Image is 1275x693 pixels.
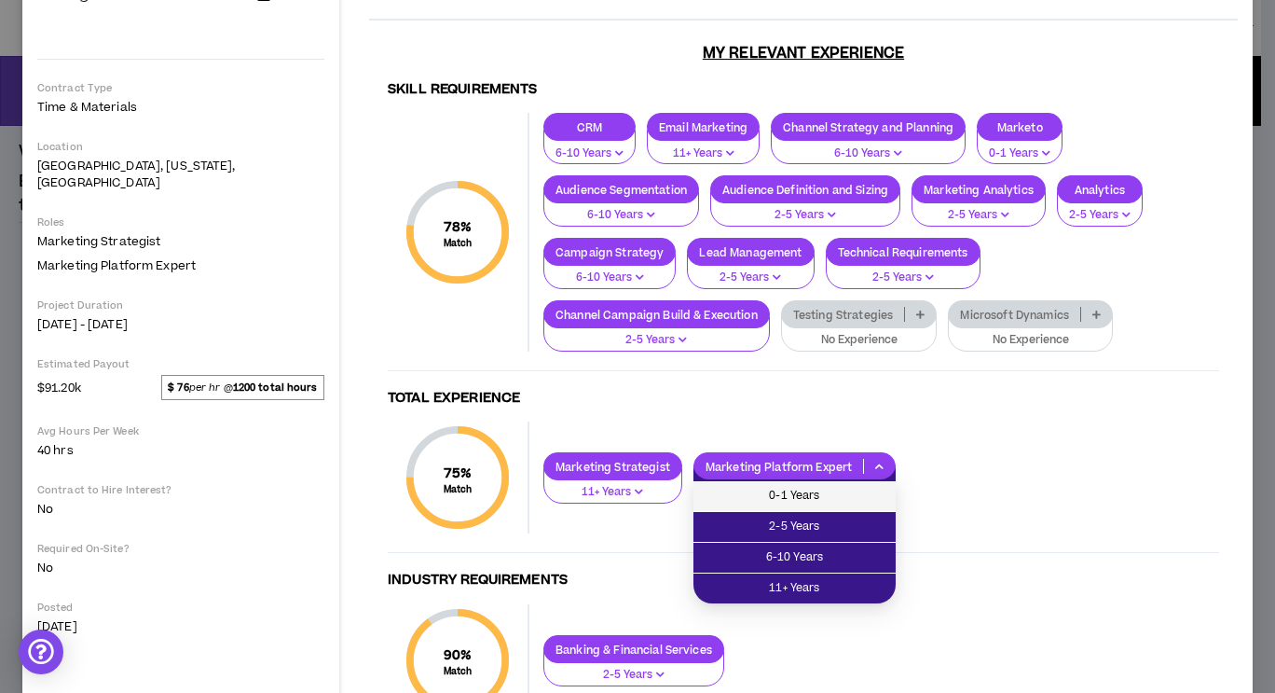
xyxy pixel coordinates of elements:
[705,547,884,568] span: 6-10 Years
[948,316,1113,352] button: No Experience
[912,183,1045,197] p: Marketing Analytics
[544,643,723,657] p: Banking & Financial Services
[771,130,966,165] button: 6-10 Years
[543,468,682,504] button: 11+ Years
[37,257,196,274] span: Marketing Platform Expert
[783,146,953,162] p: 6-10 Years
[37,140,324,154] p: Location
[711,183,899,197] p: Audience Definition and Sizing
[722,207,888,224] p: 2-5 Years
[544,308,769,322] p: Channel Campaign Build & Execution
[444,237,473,250] small: Match
[912,191,1046,227] button: 2-5 Years
[544,460,681,474] p: Marketing Strategist
[37,424,324,438] p: Avg Hours Per Week
[388,572,1219,589] h4: Industry Requirements
[388,81,1219,99] h4: Skill Requirements
[555,667,712,684] p: 2-5 Years
[826,254,980,289] button: 2-5 Years
[444,483,473,496] small: Match
[544,183,698,197] p: Audience Segmentation
[1057,191,1143,227] button: 2-5 Years
[388,390,1219,408] h4: Total Experience
[555,270,664,286] p: 6-10 Years
[37,158,324,191] p: [GEOGRAPHIC_DATA], [US_STATE], [GEOGRAPHIC_DATA]
[555,332,758,349] p: 2-5 Years
[699,270,802,286] p: 2-5 Years
[543,254,676,289] button: 6-10 Years
[37,542,324,556] p: Required On-Site?
[924,207,1034,224] p: 2-5 Years
[543,651,724,686] button: 2-5 Years
[705,517,884,537] span: 2-5 Years
[793,332,925,349] p: No Experience
[705,486,884,506] span: 0-1 Years
[233,381,318,395] strong: 1200 total hours
[444,645,473,665] span: 90 %
[1069,207,1131,224] p: 2-5 Years
[37,618,324,635] p: [DATE]
[37,357,324,371] p: Estimated Payout
[369,44,1238,62] h3: My Relevant Experience
[977,130,1062,165] button: 0-1 Years
[37,215,324,229] p: Roles
[949,308,1080,322] p: Microsoft Dynamics
[543,191,699,227] button: 6-10 Years
[37,99,324,116] p: Time & Materials
[782,308,905,322] p: Testing Strategies
[37,233,160,250] span: Marketing Strategist
[648,120,759,134] p: Email Marketing
[37,81,324,95] p: Contract Type
[555,146,624,162] p: 6-10 Years
[781,316,938,352] button: No Experience
[444,464,473,483] span: 75 %
[1058,183,1142,197] p: Analytics
[37,601,324,615] p: Posted
[838,270,968,286] p: 2-5 Years
[543,316,770,352] button: 2-5 Years
[659,146,747,162] p: 11+ Years
[168,381,188,395] strong: $ 76
[960,332,1101,349] p: No Experience
[161,375,324,399] span: per hr @
[444,217,473,237] span: 78 %
[705,578,884,599] span: 11+ Years
[687,254,814,289] button: 2-5 Years
[544,245,675,259] p: Campaign Strategy
[37,316,324,333] p: [DATE] - [DATE]
[688,245,813,259] p: Lead Management
[37,376,81,398] span: $91.20k
[978,120,1062,134] p: Marketo
[694,460,864,474] p: Marketing Platform Expert
[555,207,687,224] p: 6-10 Years
[543,130,636,165] button: 6-10 Years
[647,130,760,165] button: 11+ Years
[772,120,965,134] p: Channel Strategy and Planning
[710,191,900,227] button: 2-5 Years
[555,484,670,501] p: 11+ Years
[37,442,324,459] p: 40 hrs
[37,501,324,518] p: No
[444,665,473,678] small: Match
[19,630,63,674] div: Open Intercom Messenger
[37,560,324,576] p: No
[544,120,635,134] p: CRM
[37,298,324,312] p: Project Duration
[827,245,980,259] p: Technical Requirements
[37,483,324,497] p: Contract to Hire Interest?
[989,146,1050,162] p: 0-1 Years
